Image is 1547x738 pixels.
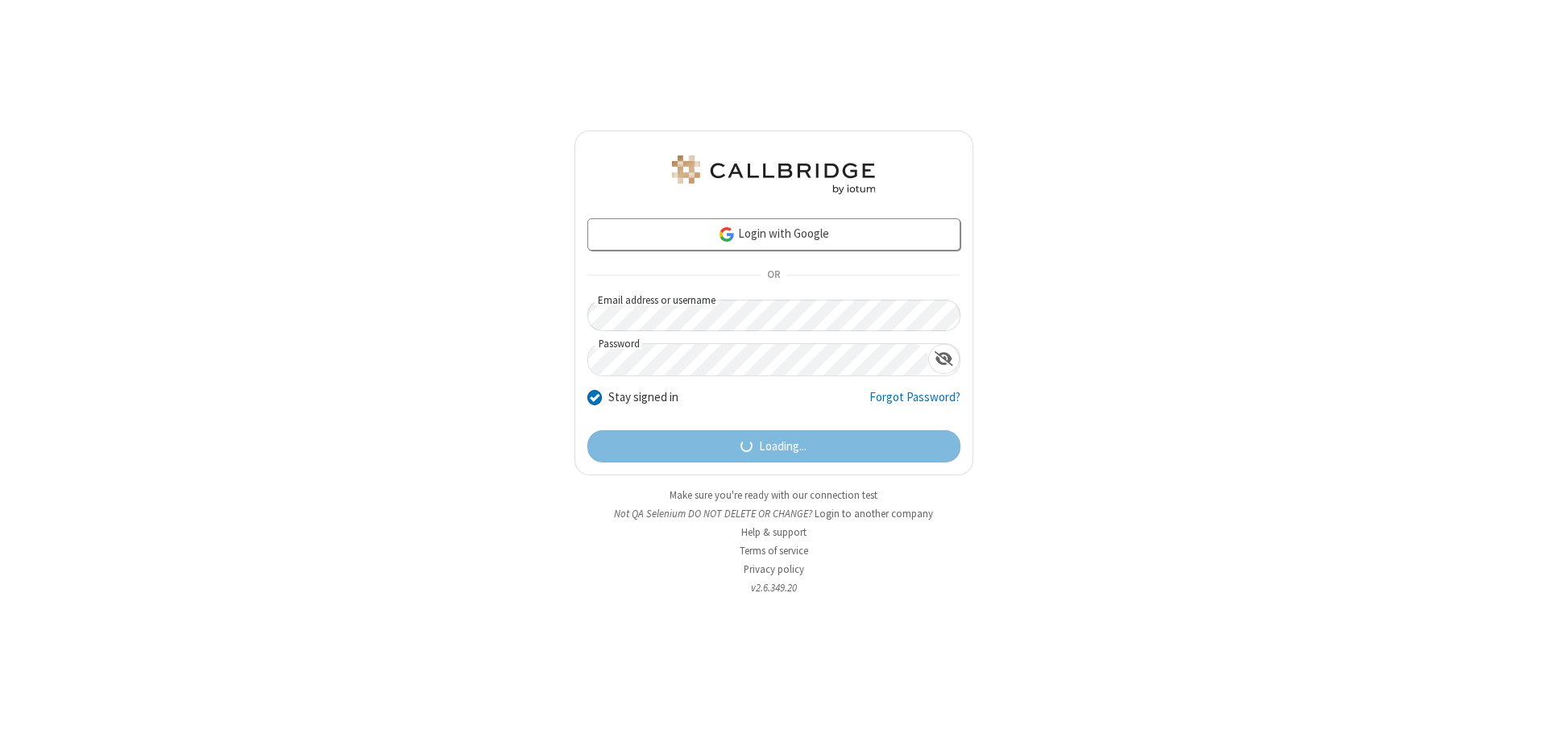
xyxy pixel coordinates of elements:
label: Stay signed in [608,388,678,407]
li: v2.6.349.20 [574,580,973,595]
img: QA Selenium DO NOT DELETE OR CHANGE [669,155,878,194]
a: Privacy policy [744,562,804,576]
a: Forgot Password? [869,388,960,419]
span: Loading... [759,437,807,456]
input: Password [588,344,928,375]
input: Email address or username [587,300,960,331]
a: Make sure you're ready with our connection test [670,488,877,502]
a: Login with Google [587,218,960,251]
li: Not QA Selenium DO NOT DELETE OR CHANGE? [574,506,973,521]
button: Login to another company [815,506,933,521]
a: Help & support [741,525,807,539]
button: Loading... [587,430,960,462]
div: Show password [928,344,960,374]
iframe: Chat [1507,696,1535,727]
a: Terms of service [740,544,808,558]
img: google-icon.png [718,226,736,243]
span: OR [761,264,786,287]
